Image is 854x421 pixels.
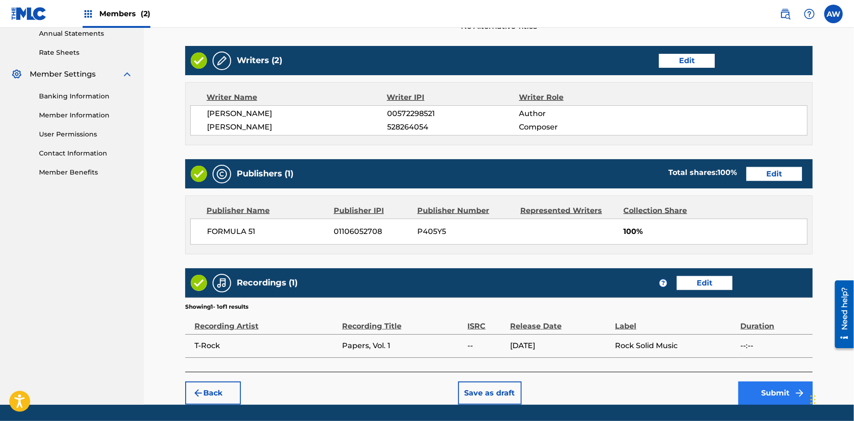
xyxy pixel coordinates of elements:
span: 01106052708 [334,226,411,237]
button: Back [185,382,241,405]
img: Valid [191,166,207,182]
div: Help [800,5,819,23]
iframe: Chat Widget [808,376,854,421]
img: expand [122,69,133,80]
span: P405Y5 [417,226,513,237]
img: Valid [191,52,207,69]
div: Publisher Number [417,205,513,216]
div: Writer Role [519,92,639,103]
img: Member Settings [11,69,22,80]
img: 7ee5dd4eb1f8a8e3ef2f.svg [193,388,204,399]
div: Publisher IPI [334,205,410,216]
a: Banking Information [39,91,133,101]
img: MLC Logo [11,7,47,20]
span: Composer [519,122,639,133]
a: Member Information [39,110,133,120]
h5: Publishers (1) [237,168,293,179]
a: Member Benefits [39,168,133,177]
span: Members [99,8,150,19]
button: Edit [677,276,732,290]
div: ISRC [467,311,505,332]
div: Total shares: [668,167,737,178]
a: Public Search [776,5,795,23]
div: Represented Writers [520,205,616,216]
div: Writer IPI [387,92,519,103]
iframe: Resource Center [828,277,854,351]
p: Showing 1 - 1 of 1 results [185,303,248,311]
div: Recording Title [342,311,463,332]
span: [PERSON_NAME] [207,108,387,119]
span: Rock Solid Music [615,340,736,351]
img: Publishers [216,168,227,180]
button: Edit [746,167,802,181]
span: --:-- [741,340,808,351]
div: Recording Artist [194,311,337,332]
img: Top Rightsholders [83,8,94,19]
div: Writer Name [207,92,387,103]
div: Collection Share [623,205,713,216]
img: Writers [216,55,227,66]
img: f7272a7cc735f4ea7f67.svg [794,388,805,399]
span: 100 % [718,168,737,177]
div: Release Date [510,311,610,332]
button: Submit [738,382,813,405]
div: Drag [810,386,816,414]
div: Label [615,311,736,332]
span: 00572298521 [387,108,519,119]
img: help [804,8,815,19]
a: Rate Sheets [39,48,133,58]
img: Recordings [216,278,227,289]
button: Save as draft [458,382,522,405]
span: FORMULA 51 [207,226,327,237]
a: Contact Information [39,149,133,158]
span: Member Settings [30,69,96,80]
span: Papers, Vol. 1 [342,340,463,351]
span: -- [467,340,505,351]
span: 528264054 [387,122,519,133]
span: (2) [141,9,150,18]
button: Edit [659,54,715,68]
img: search [780,8,791,19]
h5: Recordings (1) [237,278,298,288]
a: User Permissions [39,130,133,139]
span: [DATE] [510,340,610,351]
div: User Menu [824,5,843,23]
h5: Writers (2) [237,55,282,66]
span: T-Rock [194,340,337,351]
div: Publisher Name [207,205,327,216]
span: [PERSON_NAME] [207,122,387,133]
div: Duration [741,311,808,332]
img: Valid [191,275,207,291]
span: Author [519,108,639,119]
a: Annual Statements [39,29,133,39]
span: ? [660,279,667,287]
span: 100% [623,226,807,237]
